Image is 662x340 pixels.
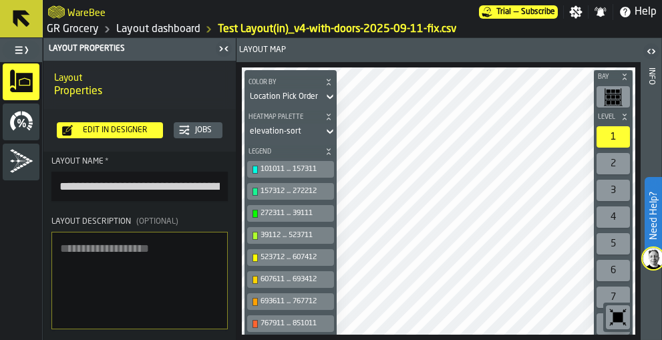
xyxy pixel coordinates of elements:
div: button-toolbar-undefined [603,303,633,332]
span: (Optional) [136,218,178,226]
span: Bay [595,73,618,81]
h2: Sub Title [67,5,106,19]
div: button-toolbar-undefined [594,204,633,230]
span: Level [595,114,618,121]
div: DropdownMenuValue-sortOrder [250,92,318,102]
a: link-to-/wh/i/e451d98b-95f6-4604-91ff-c80219f9c36d [47,21,99,37]
div: button-toolbar-undefined [594,150,633,177]
svg: Reset zoom and position [607,307,629,328]
a: logo-header [48,3,65,21]
div: button-toolbar-undefined [594,230,633,257]
div: button-toolbar-undefined [244,313,337,335]
div: 4 [597,206,630,228]
div: 101011 ... 157311 [261,165,331,174]
div: Edit in Designer [73,126,158,135]
div: Info [647,65,656,337]
span: Legend [246,148,322,156]
div: button-toolbar-undefined [594,257,633,284]
label: Need Help? [646,178,661,253]
nav: Breadcrumb [45,21,456,37]
div: Layout Name [51,157,228,166]
button: button-Jobs [174,122,222,138]
li: menu Layout [3,63,39,101]
label: button-toggle-Close me [214,41,233,57]
div: button-toolbar-undefined [244,202,337,224]
span: — [514,7,518,17]
div: 2 [597,153,630,174]
div: button-toolbar-undefined [244,158,337,180]
label: button-toggle-Settings [564,5,588,19]
button: button- [594,70,633,83]
a: link-to-/wh/i/e451d98b-95f6-4604-91ff-c80219f9c36d/layouts/407c7e03-bf6b-47e0-a98a-26481d45b311 [218,21,456,37]
a: link-to-/wh/i/e451d98b-95f6-4604-91ff-c80219f9c36d/pricing/ [479,5,558,19]
label: button-toggle-Toggle Full Menu [3,41,39,59]
div: button-toolbar-undefined [244,291,337,313]
input: button-toolbar-Layout Name [51,172,228,201]
div: Jobs [190,126,217,135]
span: Help [635,4,657,20]
div: DropdownMenuValue-sortOrder [244,89,337,105]
span: Properties [54,83,102,100]
button: button- [244,145,337,158]
button: button- [244,75,337,89]
textarea: Layout Description(Optional) [51,232,228,329]
div: 5 [597,233,630,254]
div: title-Properties [43,61,236,109]
div: button-toolbar-undefined [594,83,633,110]
div: DropdownMenuValue-elevation-sort [250,127,318,136]
div: 607611 ... 693412 [261,275,331,284]
div: button-toolbar-undefined [244,224,337,246]
div: button-toolbar-undefined [594,124,633,150]
label: button-toggle-Notifications [589,5,613,19]
div: 693611 ... 767712 [261,297,331,306]
button: button-Edit in Designer [57,122,163,138]
div: 272311 ... 39111 [261,209,331,218]
header: Info [641,38,661,340]
span: Color by [246,79,322,86]
div: 6 [597,260,630,281]
div: 7 [597,287,630,308]
label: button-toggle-Help [613,4,662,20]
div: button-toolbar-undefined [244,180,337,202]
div: 8 [597,313,630,335]
div: Menu Subscription [479,5,558,19]
div: button-toolbar-undefined [594,177,633,204]
div: 3 [597,180,630,201]
h2: Sub Title [54,70,225,83]
label: button-toolbar-Layout Name [51,157,228,201]
div: 39112 ... 523711 [261,231,331,240]
div: button-toolbar-undefined [594,311,633,337]
div: button-toolbar-undefined [244,269,337,291]
label: button-toggle-Open [642,41,661,65]
div: 157312 ... 272212 [261,187,331,196]
button: button- [594,110,633,124]
div: button-toolbar-undefined [594,284,633,311]
span: Trial [496,7,511,17]
div: 523712 ... 607412 [261,253,331,262]
span: Layout Description [51,218,131,226]
div: DropdownMenuValue-elevation-sort [244,124,337,140]
a: link-to-/wh/i/e451d98b-95f6-4604-91ff-c80219f9c36d/designer [116,21,200,37]
header: Layout Properties [43,38,236,61]
div: 767911 ... 851011 [261,319,331,328]
div: 1 [597,126,630,148]
div: button-toolbar-undefined [244,246,337,269]
button: button- [244,110,337,124]
span: Heatmap Palette [246,114,322,121]
li: menu Stats [3,104,39,141]
span: Required [105,157,109,166]
span: Layout Map [239,45,286,55]
div: Layout Properties [46,44,214,53]
li: menu Simulations [3,144,39,181]
span: Subscribe [521,7,555,17]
